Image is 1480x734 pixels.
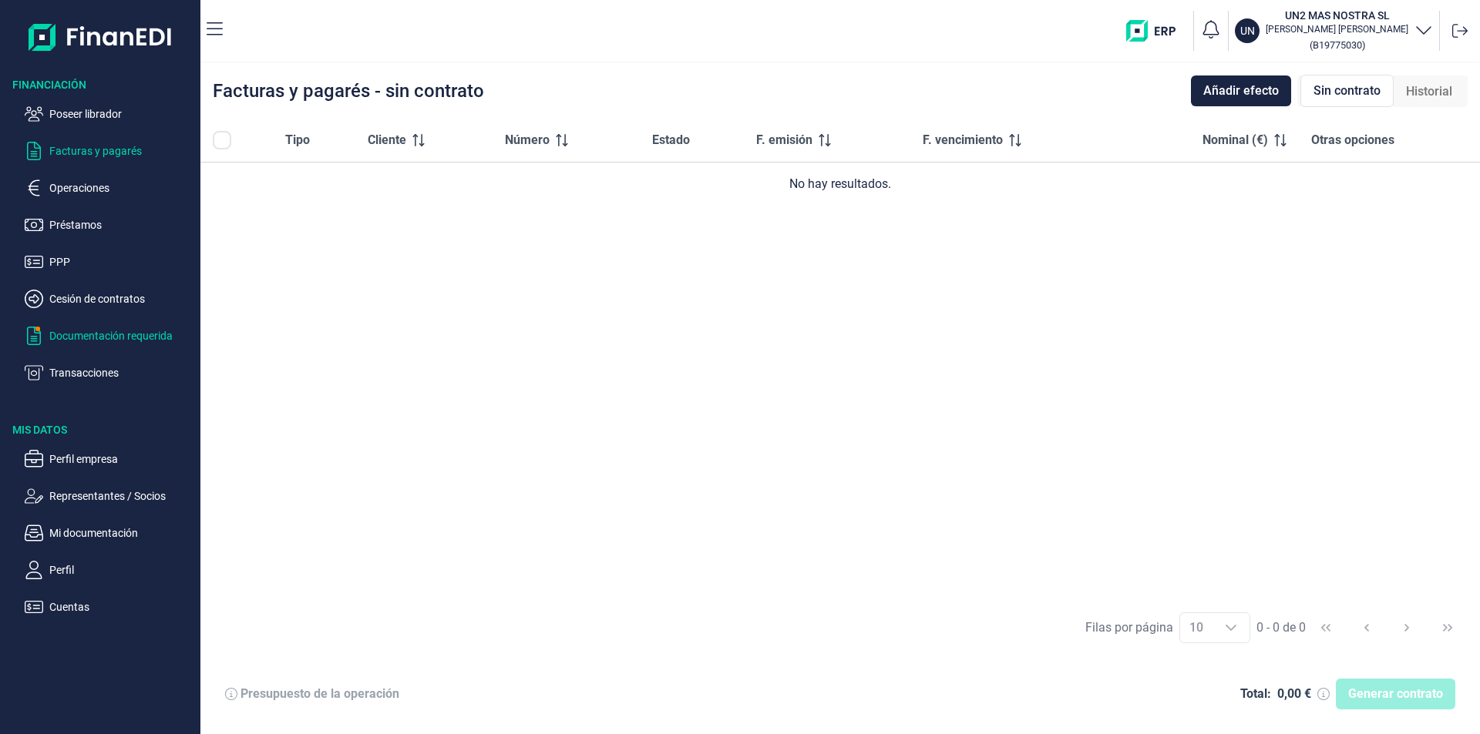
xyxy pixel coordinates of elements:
[1266,23,1408,35] p: [PERSON_NAME] [PERSON_NAME]
[1394,76,1465,107] div: Historial
[49,290,194,308] p: Cesión de contratos
[1126,20,1187,42] img: erp
[756,131,812,149] span: F. emisión
[25,105,194,123] button: Poseer librador
[1307,609,1344,646] button: First Page
[49,364,194,382] p: Transacciones
[25,561,194,579] button: Perfil
[285,131,310,149] span: Tipo
[25,450,194,468] button: Perfil empresa
[1266,8,1408,23] h3: UN2 MAS NOSTRA SL
[1203,82,1279,100] span: Añadir efecto
[25,487,194,505] button: Representantes / Socios
[1240,686,1271,702] div: Total:
[1277,686,1311,702] div: 0,00 €
[1388,609,1425,646] button: Next Page
[49,598,194,616] p: Cuentas
[25,216,194,234] button: Préstamos
[240,686,399,702] div: Presupuesto de la operación
[1310,39,1365,51] small: Copiar cif
[49,524,194,542] p: Mi documentación
[1240,23,1255,39] p: UN
[29,12,173,62] img: Logo de aplicación
[1406,82,1452,101] span: Historial
[1085,618,1173,637] div: Filas por página
[213,175,1468,193] div: No hay resultados.
[1313,82,1381,100] span: Sin contrato
[1235,8,1433,54] button: UNUN2 MAS NOSTRA SL[PERSON_NAME] [PERSON_NAME](B19775030)
[25,524,194,542] button: Mi documentación
[213,131,231,149] div: All items unselected
[25,598,194,616] button: Cuentas
[25,253,194,271] button: PPP
[49,216,194,234] p: Préstamos
[368,131,406,149] span: Cliente
[25,290,194,308] button: Cesión de contratos
[49,105,194,123] p: Poseer librador
[49,327,194,345] p: Documentación requerida
[49,561,194,579] p: Perfil
[49,450,194,468] p: Perfil empresa
[1300,75,1394,107] div: Sin contrato
[25,179,194,197] button: Operaciones
[1429,609,1466,646] button: Last Page
[1311,131,1394,149] span: Otras opciones
[25,364,194,382] button: Transacciones
[49,487,194,505] p: Representantes / Socios
[213,82,484,100] div: Facturas y pagarés - sin contrato
[1202,131,1268,149] span: Nominal (€)
[505,131,550,149] span: Número
[49,253,194,271] p: PPP
[923,131,1003,149] span: F. vencimiento
[1256,622,1306,634] span: 0 - 0 de 0
[1348,609,1385,646] button: Previous Page
[25,327,194,345] button: Documentación requerida
[25,142,194,160] button: Facturas y pagarés
[1213,613,1250,642] div: Choose
[49,142,194,160] p: Facturas y pagarés
[1191,75,1291,106] button: Añadir efecto
[49,179,194,197] p: Operaciones
[652,131,690,149] span: Estado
